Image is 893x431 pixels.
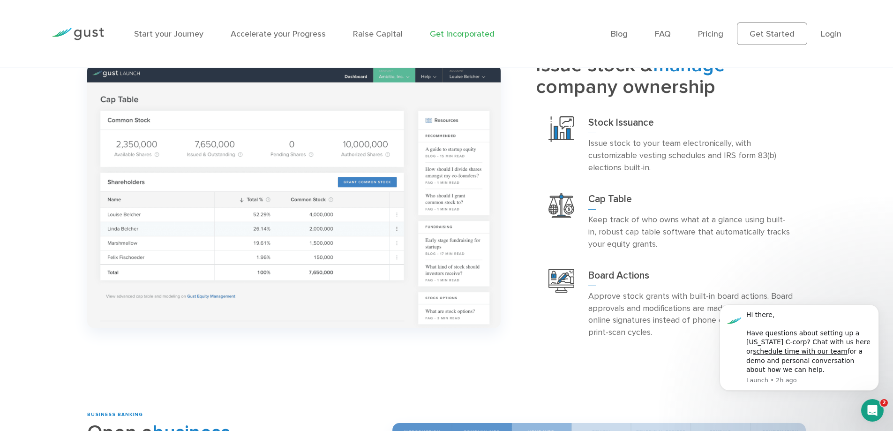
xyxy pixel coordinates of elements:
img: Gust Logo [52,28,104,40]
h3: Stock Issuance [588,116,793,133]
h2: Issue stock & company ownership [536,55,806,98]
p: Approve stock grants with built-in board actions. Board approvals and modifications are made simp... [588,290,793,339]
h3: Cap Table [588,193,793,210]
span: 2 [880,399,888,407]
a: Raise Capital [353,29,403,39]
a: Get Incorporated [430,29,495,39]
a: Pricing [698,29,723,39]
p: Keep track of who owns what at a glance using built-in, robust cap table software that automatica... [588,214,793,250]
img: Cap Table [548,193,574,218]
a: Blog [611,29,628,39]
a: Accelerate your Progress [231,29,326,39]
iframe: Intercom notifications message [705,290,893,406]
img: Board Actions [548,269,574,293]
a: FAQ [655,29,671,39]
img: Stock Issuance [548,116,574,142]
a: Start your Journey [134,29,203,39]
div: BUSINESS BANKING [87,411,357,418]
a: Get Started [737,23,807,45]
p: Issue stock to your team electronically, with customizable vesting schedules and IRS form 83(b) e... [588,137,793,174]
iframe: Intercom live chat [861,399,884,422]
h3: Board Actions [588,269,793,286]
img: 2 Issue Stock And Manage Ownership [87,64,500,328]
a: Login [821,29,841,39]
